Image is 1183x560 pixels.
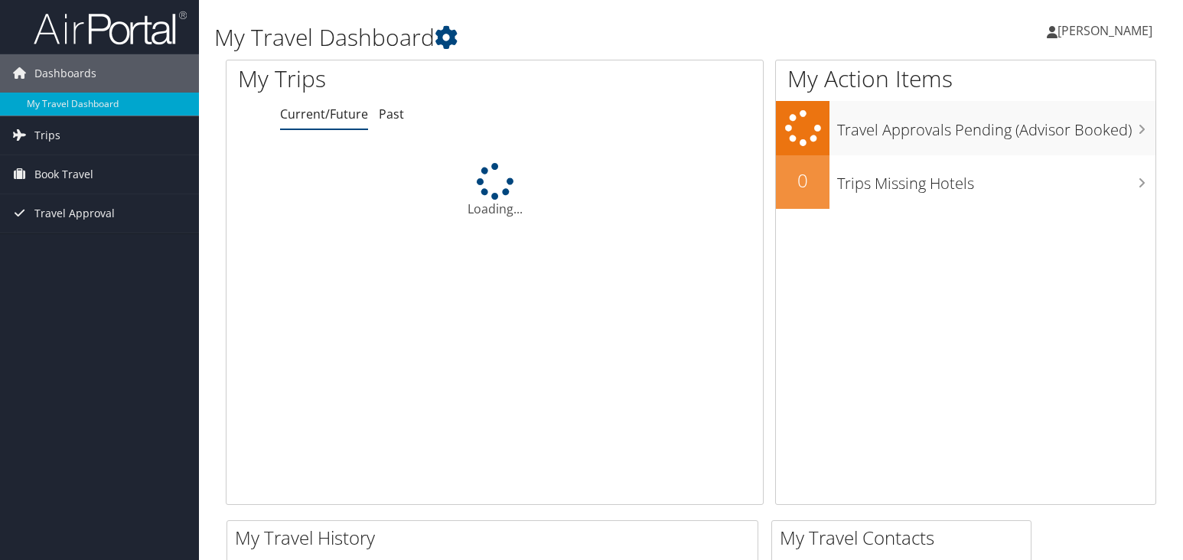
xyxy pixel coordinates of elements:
h1: My Trips [238,63,528,95]
span: Dashboards [34,54,96,93]
span: Book Travel [34,155,93,194]
a: Travel Approvals Pending (Advisor Booked) [776,101,1155,155]
h1: My Travel Dashboard [214,21,850,54]
span: Trips [34,116,60,155]
h1: My Action Items [776,63,1155,95]
h3: Travel Approvals Pending (Advisor Booked) [837,112,1155,141]
span: Travel Approval [34,194,115,233]
h2: My Travel Contacts [780,525,1031,551]
a: Past [379,106,404,122]
a: [PERSON_NAME] [1047,8,1168,54]
div: Loading... [226,163,763,218]
a: Current/Future [280,106,368,122]
a: 0Trips Missing Hotels [776,155,1155,209]
span: [PERSON_NAME] [1058,22,1152,39]
h2: My Travel History [235,525,758,551]
h3: Trips Missing Hotels [837,165,1155,194]
img: airportal-logo.png [34,10,187,46]
h2: 0 [776,168,829,194]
